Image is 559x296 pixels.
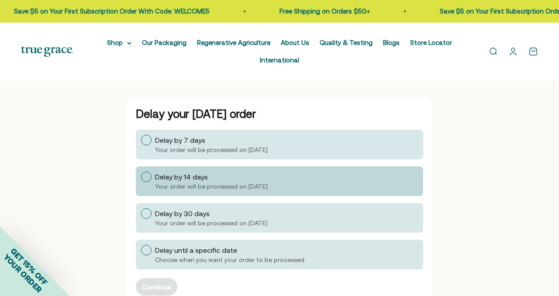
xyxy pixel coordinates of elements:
[155,256,304,263] span: Choose when you want your order to be processed
[14,6,209,17] p: Save $5 on Your First Subscription Order With Code: WELCOME5
[9,246,49,287] span: GET 15% OFF
[136,107,256,120] span: Delay your [DATE] order
[320,39,373,46] a: Quality & Testing
[107,38,131,48] summary: Shop
[142,39,186,46] a: Our Packaging
[260,56,299,64] a: International
[155,220,268,227] span: Your order will be processed on [DATE]
[155,173,208,181] span: Delay by 14 days
[155,146,268,153] span: Your order will be processed on [DATE]
[383,39,400,46] a: Blogs
[155,136,205,144] span: Delay by 7 days
[410,39,452,46] a: Store Locator
[281,39,309,46] a: About Us
[155,183,268,190] span: Your order will be processed on [DATE]
[136,278,177,296] button: Continue
[2,252,44,294] span: YOUR ORDER
[142,283,171,290] div: Continue
[155,210,210,217] span: Delay by 30 days
[197,39,270,46] a: Regenerative Agriculture
[155,246,237,254] span: Delay until a specific date
[279,7,369,15] a: Free Shipping on Orders $50+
